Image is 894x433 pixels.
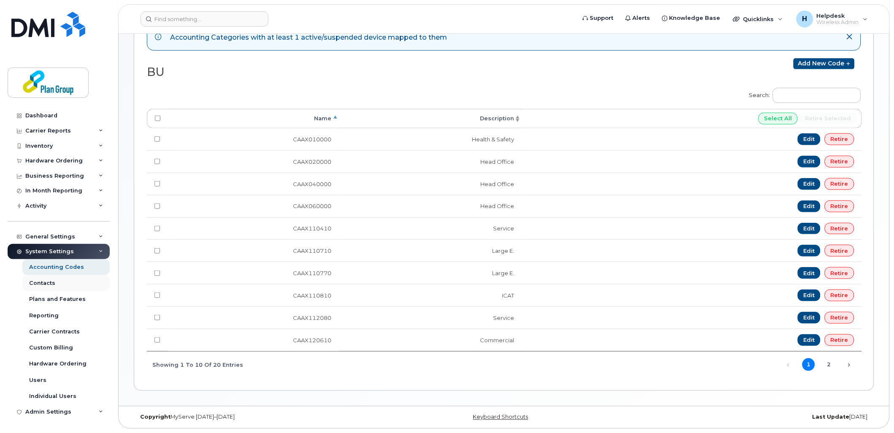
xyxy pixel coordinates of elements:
[727,11,789,27] div: Quicklinks
[802,358,815,371] a: 1
[798,133,821,145] a: Edit
[168,284,339,306] td: CAAX110810
[798,156,821,168] a: Edit
[798,267,821,279] a: Edit
[577,10,620,27] a: Support
[743,16,774,22] span: Quicklinks
[141,11,268,27] input: Find something...
[168,128,339,150] td: CAAX010000
[798,290,821,301] a: Edit
[147,66,497,78] h2: BU
[168,306,339,329] td: CAAX112080
[744,82,861,106] label: Search:
[802,14,807,24] span: H
[168,239,339,262] td: CAAX110710
[825,178,854,190] a: Retire
[798,200,821,212] a: Edit
[168,329,339,351] td: CAAX120610
[620,10,656,27] a: Alerts
[134,414,381,421] div: MyServe [DATE]–[DATE]
[168,173,339,195] td: CAAX040000
[633,14,650,22] span: Alerts
[813,414,850,420] strong: Last Update
[798,223,821,235] a: Edit
[825,290,854,301] a: Retire
[798,312,821,324] a: Edit
[339,284,522,306] td: ICAT
[825,334,854,346] a: Retire
[168,150,339,173] td: CAAX020000
[168,262,339,284] td: CAAX110770
[339,195,522,217] td: Head Office
[825,133,854,145] a: Retire
[817,19,859,26] span: Wireless Admin
[669,14,721,22] span: Knowledge Base
[791,11,874,27] div: Helpdesk
[798,245,821,257] a: Edit
[823,358,835,371] a: 2
[825,267,854,279] a: Retire
[168,109,339,128] th: Name: activate to sort column descending
[798,178,821,190] a: Edit
[168,217,339,240] td: CAAX110410
[339,239,522,262] td: Large E.
[825,245,854,257] a: Retire
[817,12,859,19] span: Helpdesk
[782,359,795,371] a: Previous
[339,262,522,284] td: Large E.
[759,113,798,124] input: Select All
[798,334,821,346] a: Edit
[339,217,522,240] td: Service
[473,414,528,420] a: Keyboard Shortcuts
[339,128,522,150] td: Health & Safety
[147,357,243,371] div: Showing 1 to 10 of 20 entries
[339,306,522,329] td: Service
[656,10,726,27] a: Knowledge Base
[140,414,171,420] strong: Copyright
[168,195,339,217] td: CAAX060000
[825,223,854,235] a: Retire
[825,200,854,212] a: Retire
[825,156,854,168] a: Retire
[825,312,854,324] a: Retire
[843,359,856,371] a: Next
[590,14,614,22] span: Support
[627,414,874,421] div: [DATE]
[773,88,861,103] input: Search:
[339,173,522,195] td: Head Office
[794,58,855,69] a: Add new code
[339,109,522,128] th: Description: activate to sort column ascending
[170,31,447,43] div: Accounting Categories with at least 1 active/suspended device mapped to them
[339,329,522,351] td: Commercial
[339,150,522,173] td: Head Office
